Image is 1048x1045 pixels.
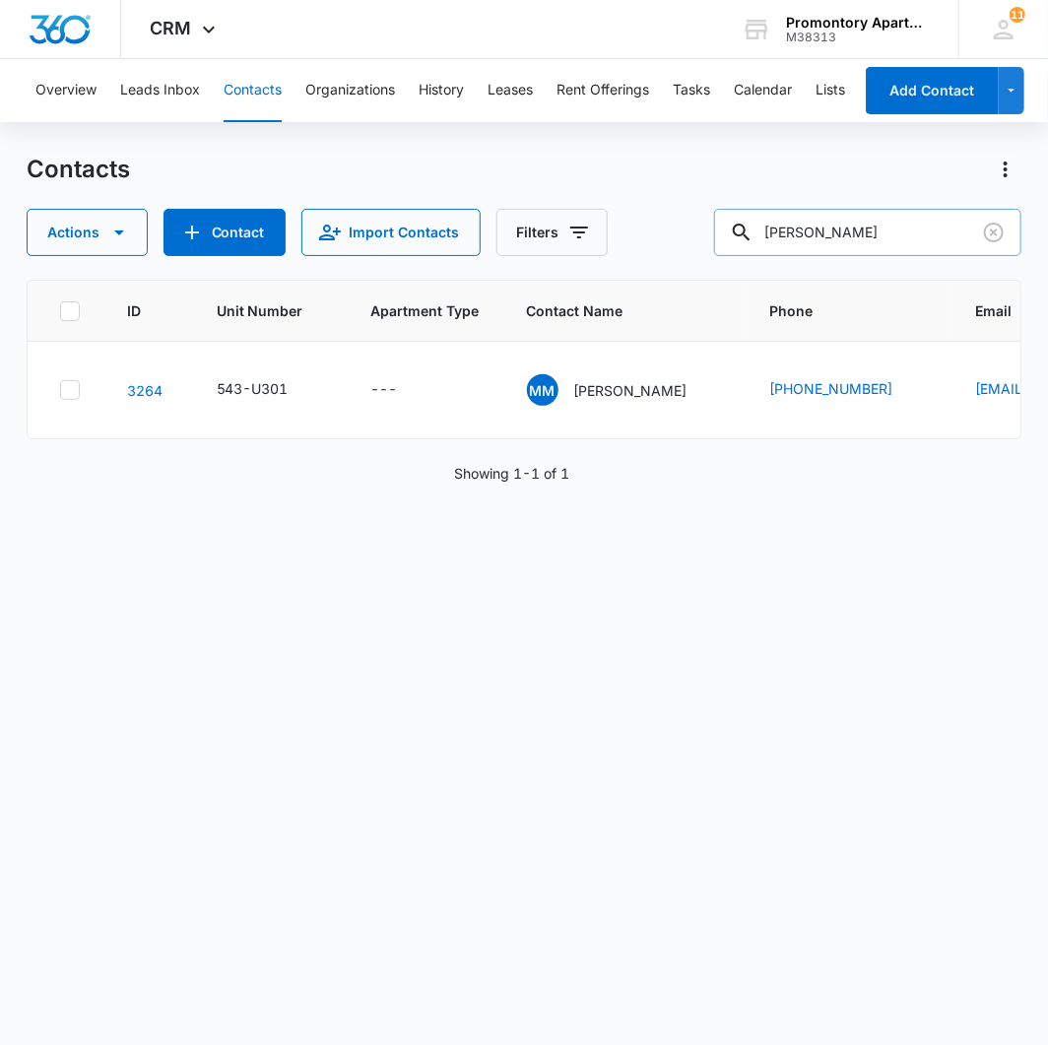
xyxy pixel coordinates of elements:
[816,59,845,122] button: Lists
[164,209,286,256] button: Add Contact
[151,18,192,38] span: CRM
[673,59,710,122] button: Tasks
[371,300,480,321] span: Apartment Type
[557,59,649,122] button: Rent Offerings
[786,15,930,31] div: account name
[1010,7,1025,23] span: 11
[574,380,688,401] p: [PERSON_NAME]
[127,382,163,399] a: Navigate to contact details page for Marvin Morgan
[419,59,464,122] button: History
[866,67,999,114] button: Add Contact
[27,155,130,184] h1: Contacts
[217,378,289,399] div: 543-U301
[127,300,141,321] span: ID
[527,300,694,321] span: Contact Name
[120,59,200,122] button: Leads Inbox
[371,378,433,402] div: Apartment Type - - Select to Edit Field
[786,31,930,44] div: account id
[770,300,900,321] span: Phone
[978,217,1010,248] button: Clear
[217,378,324,402] div: Unit Number - 543-U301 - Select to Edit Field
[35,59,97,122] button: Overview
[496,209,608,256] button: Filters
[217,300,324,321] span: Unit Number
[770,378,929,402] div: Phone - (970) 296-2891 - Select to Edit Field
[488,59,533,122] button: Leases
[27,209,148,256] button: Actions
[990,154,1021,185] button: Actions
[305,59,395,122] button: Organizations
[224,59,282,122] button: Contacts
[770,378,893,399] a: [PHONE_NUMBER]
[734,59,792,122] button: Calendar
[527,374,723,406] div: Contact Name - Marvin Morgan - Select to Edit Field
[301,209,481,256] button: Import Contacts
[1010,7,1025,23] div: notifications count
[714,209,1021,256] input: Search Contacts
[527,374,558,406] span: MM
[371,378,398,402] div: ---
[454,463,569,484] p: Showing 1-1 of 1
